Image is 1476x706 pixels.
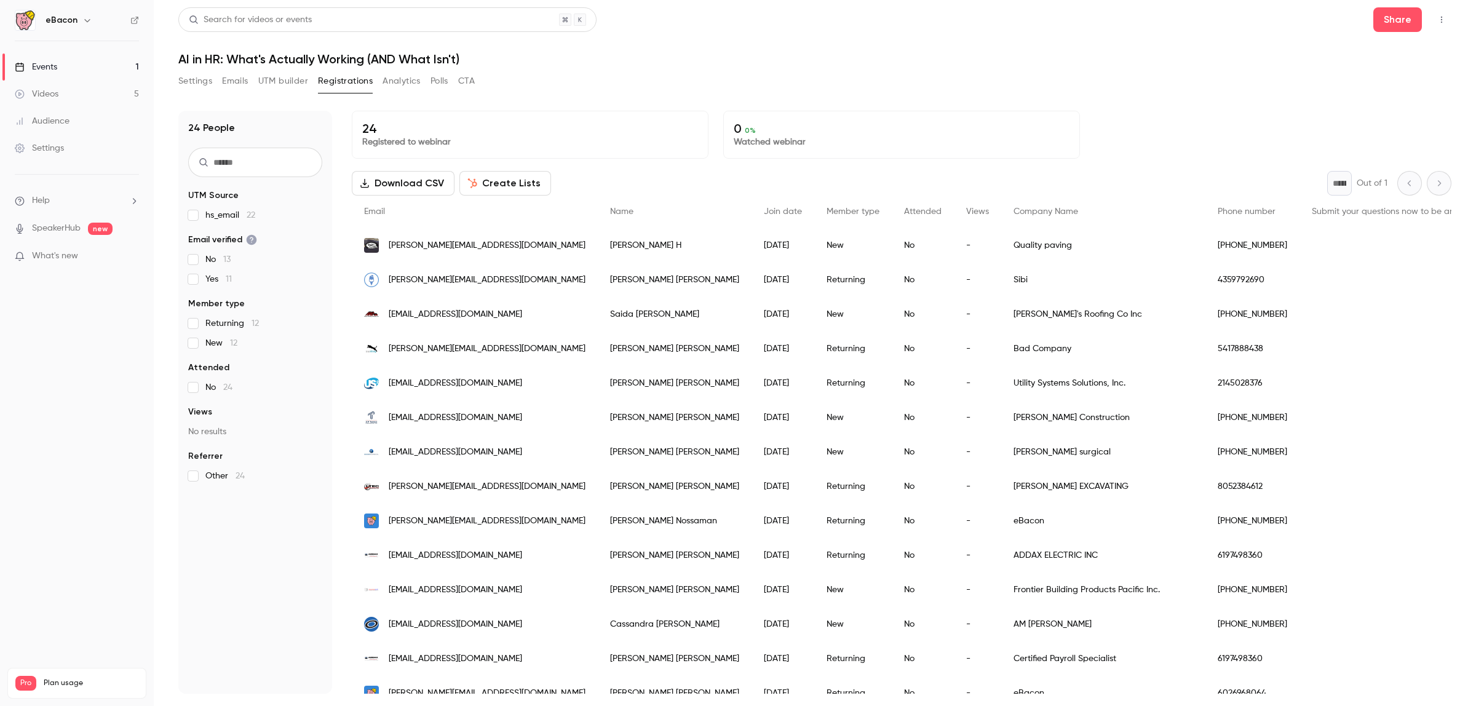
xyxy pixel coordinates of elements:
button: Polls [430,71,448,91]
div: Returning [814,641,892,676]
span: [PERSON_NAME][EMAIL_ADDRESS][DOMAIN_NAME] [389,343,585,355]
span: Member type [188,298,245,310]
span: [PERSON_NAME][EMAIL_ADDRESS][DOMAIN_NAME] [389,515,585,528]
img: frontierpacificde.com [364,588,379,592]
span: Help [32,194,50,207]
span: Yes [205,273,232,285]
div: No [892,297,954,331]
div: - [954,366,1001,400]
span: 24 [223,383,232,392]
div: Frontier Building Products Pacific Inc. [1001,573,1205,607]
span: Views [966,207,989,216]
div: New [814,297,892,331]
div: No [892,400,954,435]
div: [DATE] [752,469,814,504]
iframe: Noticeable Trigger [124,251,139,262]
div: [PERSON_NAME] [PERSON_NAME] [598,331,752,366]
div: - [954,504,1001,538]
span: Email verified [188,234,257,246]
div: eBacon [1001,504,1205,538]
div: [DATE] [752,366,814,400]
span: [EMAIL_ADDRESS][DOMAIN_NAME] [389,652,522,665]
div: [PHONE_NUMBER] [1205,435,1299,469]
button: Analytics [383,71,421,91]
div: 5417888438 [1205,331,1299,366]
img: apthomasconstruction.com [364,410,379,425]
button: Emails [222,71,248,91]
span: Pro [15,676,36,691]
div: 4359792690 [1205,263,1299,297]
div: [PERSON_NAME] [PERSON_NAME] [598,263,752,297]
p: Registered to webinar [362,136,698,148]
button: CTA [458,71,475,91]
img: sibipro.com [364,272,379,287]
p: Watched webinar [734,136,1069,148]
li: help-dropdown-opener [15,194,139,207]
span: new [88,223,113,235]
span: No [205,381,232,394]
span: Member type [827,207,879,216]
span: Other [205,470,245,482]
button: Settings [178,71,212,91]
span: Phone number [1218,207,1276,216]
p: No results [188,426,322,438]
div: Sibi [1001,263,1205,297]
div: [PHONE_NUMBER] [1205,504,1299,538]
div: - [954,538,1001,573]
div: Saida [PERSON_NAME] [598,297,752,331]
div: [DATE] [752,607,814,641]
div: [DATE] [752,573,814,607]
span: No [205,253,231,266]
div: Returning [814,263,892,297]
span: Name [610,207,633,216]
span: [EMAIL_ADDRESS][DOMAIN_NAME] [389,618,522,631]
p: 0 [734,121,1069,136]
img: leapstrong.com [364,341,379,356]
img: eBacon [15,10,35,30]
div: [PHONE_NUMBER] [1205,607,1299,641]
span: New [205,337,237,349]
h1: AI in HR: What's Actually Working (AND What Isn't) [178,52,1451,66]
span: 13 [223,255,231,264]
h6: eBacon [46,14,77,26]
div: No [892,366,954,400]
button: Download CSV [352,171,454,196]
img: us2inc.com [364,376,379,391]
img: amortega.com [364,617,379,632]
div: Certified Payroll Specialist [1001,641,1205,676]
div: AM [PERSON_NAME] [1001,607,1205,641]
div: - [954,331,1001,366]
div: - [954,228,1001,263]
span: [PERSON_NAME][EMAIL_ADDRESS][DOMAIN_NAME] [389,274,585,287]
span: Attended [188,362,229,374]
span: [EMAIL_ADDRESS][DOMAIN_NAME] [389,446,522,459]
div: Returning [814,469,892,504]
p: Out of 1 [1357,177,1387,189]
span: Join date [764,207,802,216]
img: ebacon.com [364,686,379,700]
button: Registrations [318,71,373,91]
div: No [892,435,954,469]
div: [PERSON_NAME]'s Roofing Co Inc [1001,297,1205,331]
div: Search for videos or events [189,14,312,26]
p: 24 [362,121,698,136]
img: qualitypavinglmgp.com [364,238,379,253]
div: 8052384612 [1205,469,1299,504]
div: 6197498360 [1205,538,1299,573]
div: [PERSON_NAME] [PERSON_NAME] [598,573,752,607]
div: [DATE] [752,263,814,297]
div: [DATE] [752,504,814,538]
div: New [814,573,892,607]
div: - [954,435,1001,469]
div: - [954,400,1001,435]
span: 24 [236,472,245,480]
div: New [814,400,892,435]
div: [PHONE_NUMBER] [1205,228,1299,263]
span: Returning [205,317,259,330]
div: [PERSON_NAME] [PERSON_NAME] [598,366,752,400]
span: What's new [32,250,78,263]
div: [PERSON_NAME] Construction [1001,400,1205,435]
button: Create Lists [459,171,551,196]
span: UTM Source [188,189,239,202]
div: No [892,573,954,607]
